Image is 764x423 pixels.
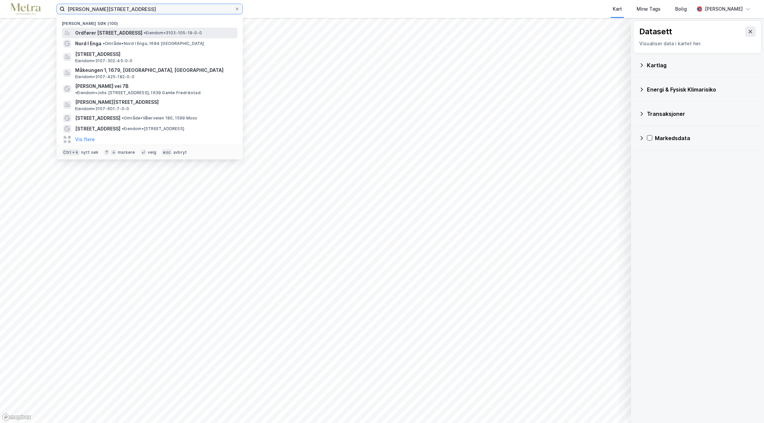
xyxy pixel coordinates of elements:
span: • [144,30,146,35]
span: Ordfører [STREET_ADDRESS] [75,29,142,37]
div: Energi & Fysisk Klimarisiko [647,86,756,94]
span: [PERSON_NAME] vei 7B [75,82,128,90]
button: Vis flere [75,135,95,143]
div: esc [162,149,172,156]
img: metra-logo.256734c3b2bbffee19d4.png [11,3,41,15]
span: Eiendom • 3107-601-7-0-0 [75,106,129,111]
span: [STREET_ADDRESS] [75,50,235,58]
span: [STREET_ADDRESS] [75,125,120,133]
span: Eiendom • 3107-302-45-0-0 [75,58,133,64]
div: Ctrl + k [62,149,80,156]
a: Mapbox homepage [2,413,31,421]
div: Markedsdata [655,134,756,142]
iframe: Chat Widget [731,391,764,423]
span: Eiendom • 3103-105-19-0-0 [144,30,202,36]
div: Bolig [675,5,687,13]
div: Kartlag [647,61,756,69]
span: Område • Nord I Enga, 1684 [GEOGRAPHIC_DATA] [103,41,204,46]
span: • [75,90,77,95]
div: nytt søk [81,150,99,155]
div: Transaksjoner [647,110,756,118]
span: Område • Vålerveien 180, 1599 Moss [122,115,198,121]
div: Visualiser data i kartet her. [639,40,756,48]
span: Eiendom • 3107-425-182-0-0 [75,74,134,80]
span: • [122,115,124,120]
div: velg [148,150,157,155]
span: Nord I Enga [75,40,101,48]
div: Datasett [639,26,672,37]
span: Måkeungen 1, 1679, [GEOGRAPHIC_DATA], [GEOGRAPHIC_DATA] [75,66,235,74]
div: Kart [613,5,622,13]
span: • [122,126,124,131]
div: Kontrollprogram for chat [731,391,764,423]
div: Mine Tags [637,5,661,13]
span: [PERSON_NAME][STREET_ADDRESS] [75,98,235,106]
input: Søk på adresse, matrikkel, gårdeiere, leietakere eller personer [65,4,234,14]
span: Eiendom • [STREET_ADDRESS] [122,126,184,131]
div: [PERSON_NAME] [705,5,743,13]
span: [STREET_ADDRESS] [75,114,120,122]
span: • [103,41,105,46]
span: Eiendom • Johs [STREET_ADDRESS], 1639 Gamle Fredrikstad [75,90,201,96]
div: [PERSON_NAME] søk (100) [57,16,243,28]
div: markere [118,150,135,155]
div: avbryt [173,150,187,155]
